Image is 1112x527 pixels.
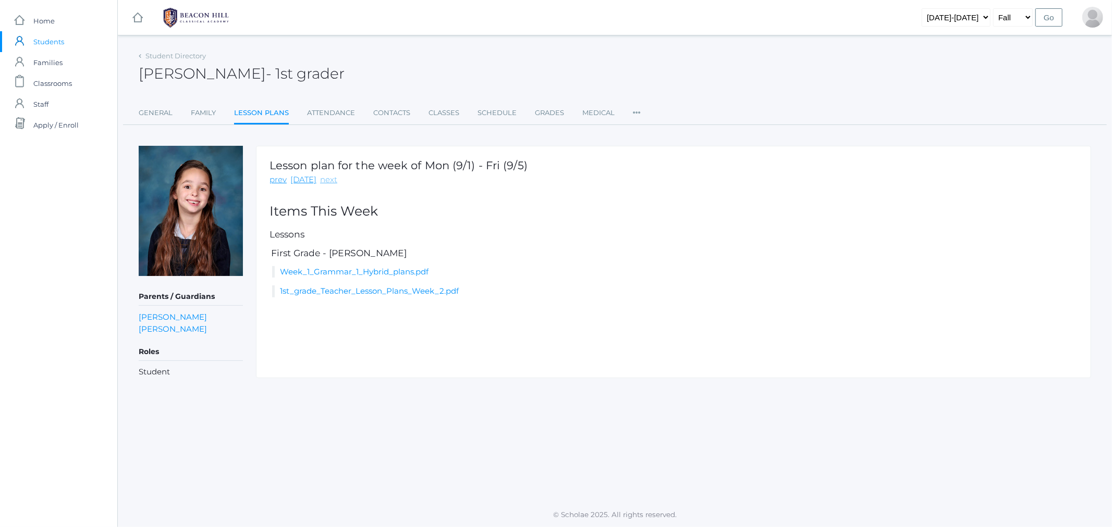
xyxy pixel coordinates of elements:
[139,311,207,323] a: [PERSON_NAME]
[33,31,64,52] span: Students
[290,174,316,186] a: [DATE]
[478,103,517,123] a: Schedule
[307,103,355,123] a: Attendance
[320,174,337,186] a: next
[266,65,345,82] span: - 1st grader
[1035,8,1062,27] input: Go
[1082,7,1103,28] div: Caitlin Tourje
[270,230,1078,240] h5: Lessons
[118,509,1112,520] p: © Scholae 2025. All rights reserved.
[139,323,207,335] a: [PERSON_NAME]
[429,103,459,123] a: Classes
[582,103,615,123] a: Medical
[33,94,48,115] span: Staff
[373,103,410,123] a: Contacts
[145,52,206,60] a: Student Directory
[191,103,216,123] a: Family
[33,73,72,94] span: Classrooms
[33,115,79,135] span: Apply / Enroll
[270,159,528,171] h1: Lesson plan for the week of Mon (9/1) - Fri (9/5)
[280,286,459,296] a: 1st_grade_Teacher_Lesson_Plans_Week_2.pdf
[33,52,63,73] span: Families
[270,174,287,186] a: prev
[234,103,289,125] a: Lesson Plans
[139,343,243,361] h5: Roles
[139,288,243,306] h5: Parents / Guardians
[139,66,345,82] h2: [PERSON_NAME]
[139,366,243,378] li: Student
[270,248,1078,258] h5: First Grade - [PERSON_NAME]
[270,204,1078,219] h2: Items This Week
[280,267,429,277] a: Week_1_Grammar_1_Hybrid_plans.pdf
[33,10,55,31] span: Home
[139,103,173,123] a: General
[139,146,243,276] img: Remmie Tourje
[535,103,564,123] a: Grades
[157,5,235,31] img: BHCALogos-05-308ed15e86a5a0abce9b8dd61676a3503ac9727e845dece92d48e8588c001991.png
